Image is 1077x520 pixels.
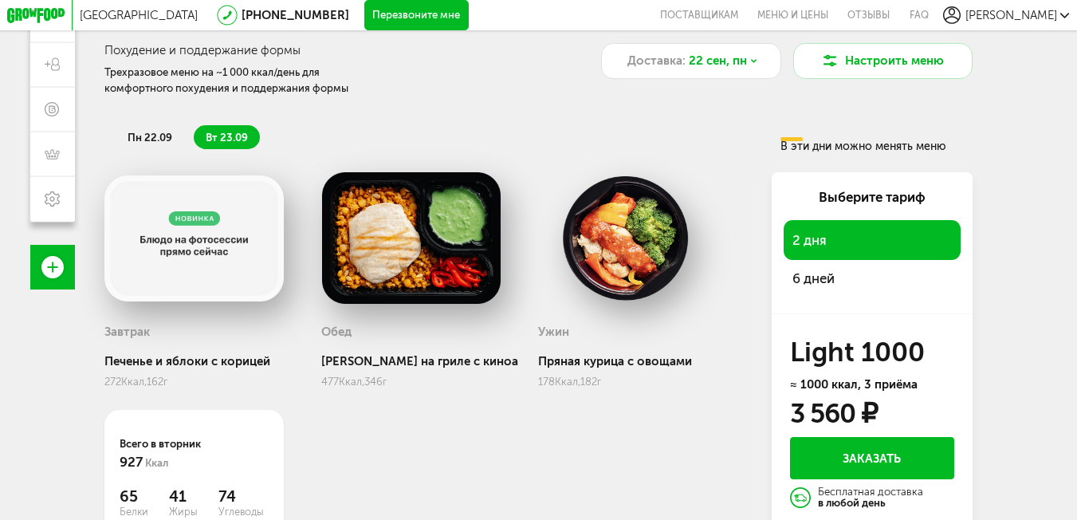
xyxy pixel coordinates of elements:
[120,487,169,506] span: 65
[242,8,349,22] a: [PHONE_NUMBER]
[120,506,169,518] span: Белки
[538,376,717,388] div: 178 182
[538,325,569,339] h3: Ужин
[145,457,168,469] span: Ккал
[792,268,951,289] span: 6 дней
[965,8,1057,22] span: [PERSON_NAME]
[169,506,218,518] span: Жиры
[339,376,364,388] span: Ккал,
[321,376,518,388] div: 477 346
[321,172,501,304] img: big_rLCYkHJsmAZfSQmF.png
[169,487,218,506] span: 41
[104,376,284,388] div: 272 162
[80,8,198,22] span: [GEOGRAPHIC_DATA]
[627,52,686,70] span: Доставка:
[689,52,747,70] span: 22 сен, пн
[218,506,268,518] span: Углеводы
[790,437,954,479] button: Заказать
[120,436,269,472] div: Всего в вторник
[818,487,923,509] div: Бесплатная доставка
[383,376,387,388] span: г
[538,172,717,304] img: big_lzpgkgKhhKAkO0Cc.png
[120,454,143,470] span: 927
[104,354,284,368] div: Печенье и яблоки с корицей
[163,376,167,388] span: г
[321,325,352,339] h3: Обед
[104,325,150,339] h3: Завтрак
[218,487,268,506] span: 74
[121,376,147,388] span: Ккал,
[792,230,951,250] span: 2 дня
[780,137,967,152] div: В эти дни можно менять меню
[597,376,601,388] span: г
[790,377,918,392] span: ≈ 1000 ккал, 3 приёма
[321,354,518,368] div: [PERSON_NAME] на гриле с киноа
[555,376,580,388] span: Ккал,
[790,402,878,426] div: 3 560 ₽
[128,132,172,144] span: пн 22.09
[104,43,566,57] h3: Похудение и поддержание формы
[818,497,886,509] strong: в любой день
[793,43,973,79] button: Настроить меню
[104,172,284,304] img: big_noimage.png
[790,341,954,364] h3: Light 1000
[784,187,960,207] div: Выберите тариф
[538,354,717,368] div: Пряная курица с овощами
[104,65,391,96] div: Трехразовое меню на ~1 000 ккал/день для комфортного похудения и поддержания формы
[206,132,248,144] span: вт 23.09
